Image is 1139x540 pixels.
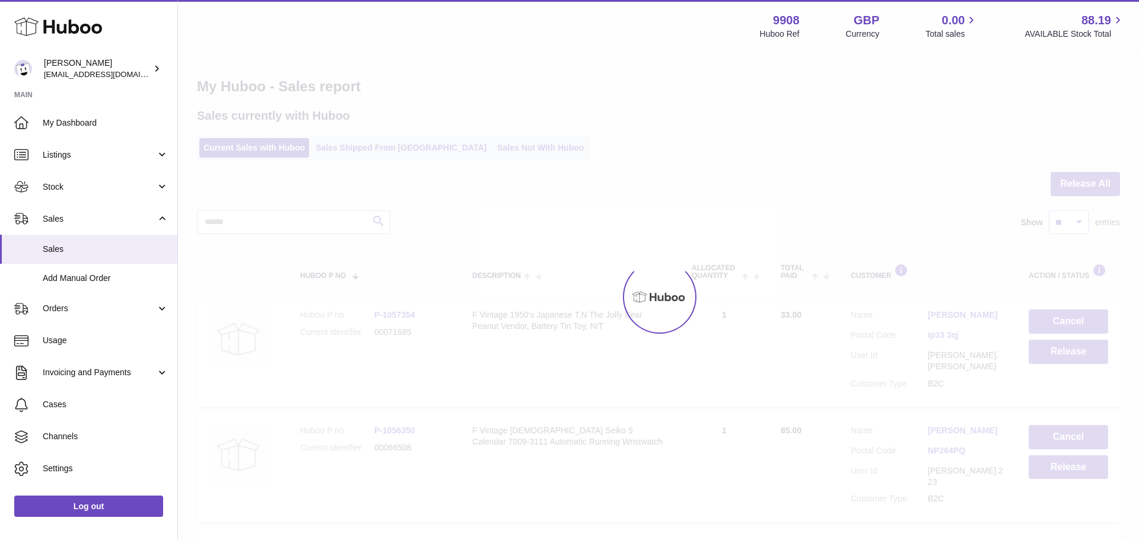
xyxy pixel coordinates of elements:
div: Huboo Ref [760,28,800,40]
span: [EMAIL_ADDRESS][DOMAIN_NAME] [44,69,174,79]
span: Total sales [925,28,978,40]
a: 88.19 AVAILABLE Stock Total [1025,12,1125,40]
strong: GBP [854,12,879,28]
span: Listings [43,149,156,161]
span: AVAILABLE Stock Total [1025,28,1125,40]
span: Channels [43,431,168,442]
div: [PERSON_NAME] [44,57,151,80]
img: internalAdmin-9908@internal.huboo.com [14,60,32,78]
span: My Dashboard [43,117,168,129]
span: 0.00 [942,12,965,28]
div: Currency [846,28,880,40]
span: Usage [43,335,168,346]
span: Sales [43,213,156,225]
span: Sales [43,244,168,255]
span: Orders [43,303,156,314]
span: Stock [43,181,156,193]
strong: 9908 [773,12,800,28]
span: Add Manual Order [43,273,168,284]
a: 0.00 Total sales [925,12,978,40]
span: 88.19 [1081,12,1111,28]
span: Settings [43,463,168,474]
a: Log out [14,496,163,517]
span: Cases [43,399,168,410]
span: Invoicing and Payments [43,367,156,378]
